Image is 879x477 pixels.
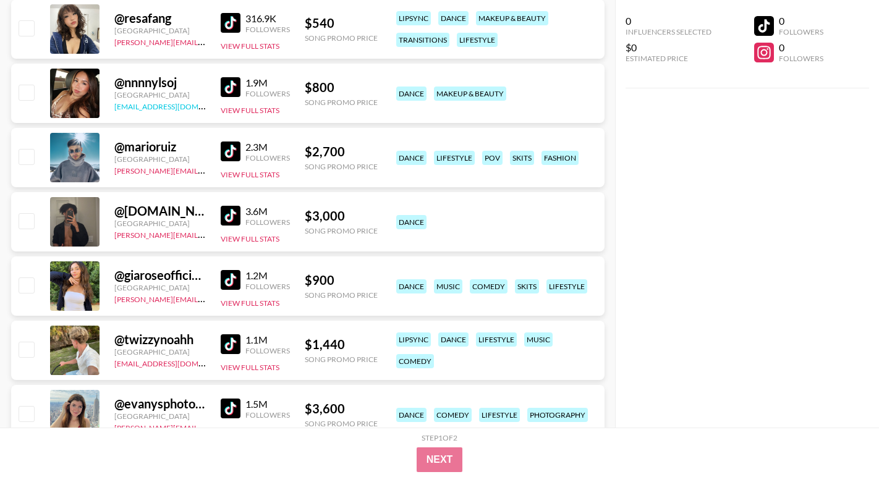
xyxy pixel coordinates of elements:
button: View Full Stats [221,106,279,115]
div: Followers [245,346,290,355]
button: View Full Stats [221,234,279,243]
div: music [524,332,553,347]
div: Song Promo Price [305,419,378,428]
div: [GEOGRAPHIC_DATA] [114,283,206,292]
div: 0 [779,41,823,54]
div: $0 [626,41,711,54]
div: lifestyle [546,279,587,293]
div: dance [396,408,427,422]
div: [GEOGRAPHIC_DATA] [114,412,206,421]
div: makeup & beauty [434,87,506,101]
div: comedy [434,408,472,422]
div: @ giaroseofficial10 [114,268,206,283]
div: [GEOGRAPHIC_DATA] [114,90,206,99]
img: TikTok [221,270,240,290]
div: pov [482,151,503,165]
div: 0 [626,15,711,27]
div: dance [438,11,469,25]
div: 2.3M [245,141,290,153]
div: lipsync [396,332,431,347]
div: photography [527,408,588,422]
img: TikTok [221,141,240,161]
div: skits [510,151,534,165]
div: 1.2M [245,269,290,282]
div: Followers [245,217,290,227]
img: TikTok [221,334,240,354]
div: @ twizzynoahh [114,332,206,347]
div: $ 900 [305,272,378,288]
a: [PERSON_NAME][EMAIL_ADDRESS][DOMAIN_NAME] [114,421,297,433]
div: 316.9K [245,12,290,25]
a: [PERSON_NAME][EMAIL_ADDRESS][DOMAIN_NAME] [114,228,297,240]
button: View Full Stats [221,170,279,179]
div: dance [396,87,427,101]
div: $ 800 [305,80,378,95]
div: Song Promo Price [305,33,378,43]
div: $ 3,600 [305,401,378,416]
div: Followers [245,282,290,291]
img: TikTok [221,77,240,97]
div: Song Promo Price [305,98,378,107]
div: dance [396,279,427,293]
div: Song Promo Price [305,290,378,300]
div: @ nnnnylsoj [114,75,206,90]
div: $ 3,000 [305,208,378,224]
div: dance [438,332,469,347]
div: 1.1M [245,334,290,346]
div: [GEOGRAPHIC_DATA] [114,347,206,357]
a: [PERSON_NAME][EMAIL_ADDRESS][DOMAIN_NAME] [114,292,297,304]
div: skits [515,279,539,293]
div: comedy [396,354,434,368]
div: 3.6M [245,205,290,217]
div: @ resafang [114,11,206,26]
div: lifestyle [457,33,498,47]
div: comedy [470,279,507,293]
div: dance [396,215,427,229]
a: [EMAIL_ADDRESS][DOMAIN_NAME] [114,99,239,111]
div: @ [DOMAIN_NAME] [114,203,206,219]
div: $ 1,440 [305,337,378,352]
div: Followers [779,54,823,63]
div: Estimated Price [626,54,711,63]
button: View Full Stats [221,427,279,436]
div: 0 [779,15,823,27]
div: transitions [396,33,449,47]
div: Followers [779,27,823,36]
img: TikTok [221,206,240,226]
div: [GEOGRAPHIC_DATA] [114,219,206,228]
a: [PERSON_NAME][EMAIL_ADDRESS][DOMAIN_NAME] [114,164,297,175]
div: $ 2,700 [305,144,378,159]
a: [PERSON_NAME][EMAIL_ADDRESS][DOMAIN_NAME] [114,35,297,47]
a: [EMAIL_ADDRESS][DOMAIN_NAME] [114,357,239,368]
div: Followers [245,153,290,163]
img: TikTok [221,13,240,33]
div: Song Promo Price [305,162,378,171]
div: music [434,279,462,293]
div: lifestyle [479,408,520,422]
div: fashion [541,151,579,165]
div: dance [396,151,427,165]
iframe: Drift Widget Chat Controller [817,415,864,462]
div: Song Promo Price [305,226,378,235]
div: Followers [245,89,290,98]
button: View Full Stats [221,298,279,308]
div: lifestyle [434,151,475,165]
div: lifestyle [476,332,517,347]
div: @ marioruiz [114,139,206,154]
div: [GEOGRAPHIC_DATA] [114,26,206,35]
div: 1.5M [245,398,290,410]
div: [GEOGRAPHIC_DATA] [114,154,206,164]
div: 1.9M [245,77,290,89]
div: Followers [245,25,290,34]
div: Influencers Selected [626,27,711,36]
img: TikTok [221,399,240,418]
div: Followers [245,410,290,420]
div: $ 540 [305,15,378,31]
div: Song Promo Price [305,355,378,364]
div: lipsync [396,11,431,25]
button: View Full Stats [221,363,279,372]
div: makeup & beauty [476,11,548,25]
div: Step 1 of 2 [422,433,457,442]
button: View Full Stats [221,41,279,51]
button: Next [417,447,463,472]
